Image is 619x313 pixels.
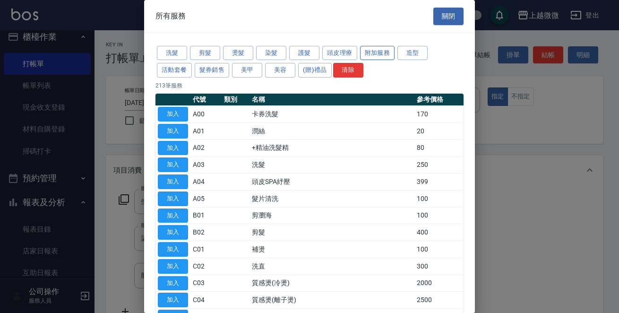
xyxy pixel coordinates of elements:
button: 加入 [158,225,188,240]
td: C04 [190,292,222,309]
td: 100 [414,241,464,258]
td: 250 [414,156,464,174]
td: A02 [190,139,222,156]
td: A00 [190,106,222,123]
td: 100 [414,190,464,207]
td: C02 [190,258,222,275]
button: 頭皮理療 [322,46,357,61]
button: (贈)禮品 [298,63,332,78]
button: 染髮 [256,46,286,61]
td: 100 [414,207,464,224]
button: 關閉 [433,8,464,25]
td: 80 [414,139,464,156]
td: 300 [414,258,464,275]
td: C03 [190,275,222,292]
button: 護髮 [289,46,319,61]
button: 加入 [158,242,188,257]
td: 髮片清洗 [249,190,414,207]
td: 399 [414,174,464,191]
td: A01 [190,122,222,139]
th: 代號 [190,94,222,106]
button: 加入 [158,141,188,156]
td: 補燙 [249,241,414,258]
td: 頭皮SPA紓壓 [249,174,414,191]
td: 170 [414,106,464,123]
td: A05 [190,190,222,207]
button: 加入 [158,191,188,206]
th: 名稱 [249,94,414,106]
button: 加入 [158,124,188,139]
td: B02 [190,224,222,241]
td: C01 [190,241,222,258]
button: 加入 [158,107,188,122]
button: 加入 [158,174,188,189]
td: 潤絲 [249,122,414,139]
td: 20 [414,122,464,139]
p: 213 筆服務 [155,81,464,90]
td: 卡券洗髮 [249,106,414,123]
td: 2500 [414,292,464,309]
td: 剪髮 [249,224,414,241]
td: A04 [190,174,222,191]
td: 洗髮 [249,156,414,174]
th: 類別 [222,94,250,106]
button: 造型 [397,46,428,61]
button: 燙髮 [223,46,253,61]
button: 加入 [158,259,188,274]
td: A03 [190,156,222,174]
td: 洗直 [249,258,414,275]
td: 400 [414,224,464,241]
button: 髮券銷售 [195,63,230,78]
td: B01 [190,207,222,224]
td: 質感燙(離子燙) [249,292,414,309]
button: 美甲 [232,63,262,78]
button: 洗髮 [157,46,187,61]
button: 剪髮 [190,46,220,61]
span: 所有服務 [155,11,186,21]
button: 附加服務 [360,46,395,61]
td: 質感燙(冷燙) [249,275,414,292]
button: 美容 [265,63,295,78]
td: 剪瀏海 [249,207,414,224]
td: 2000 [414,275,464,292]
button: 清除 [333,63,363,78]
th: 參考價格 [414,94,464,106]
button: 加入 [158,276,188,291]
button: 加入 [158,209,188,223]
button: 加入 [158,293,188,307]
td: +精油洗髮精 [249,139,414,156]
button: 活動套餐 [157,63,192,78]
button: 加入 [158,157,188,172]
